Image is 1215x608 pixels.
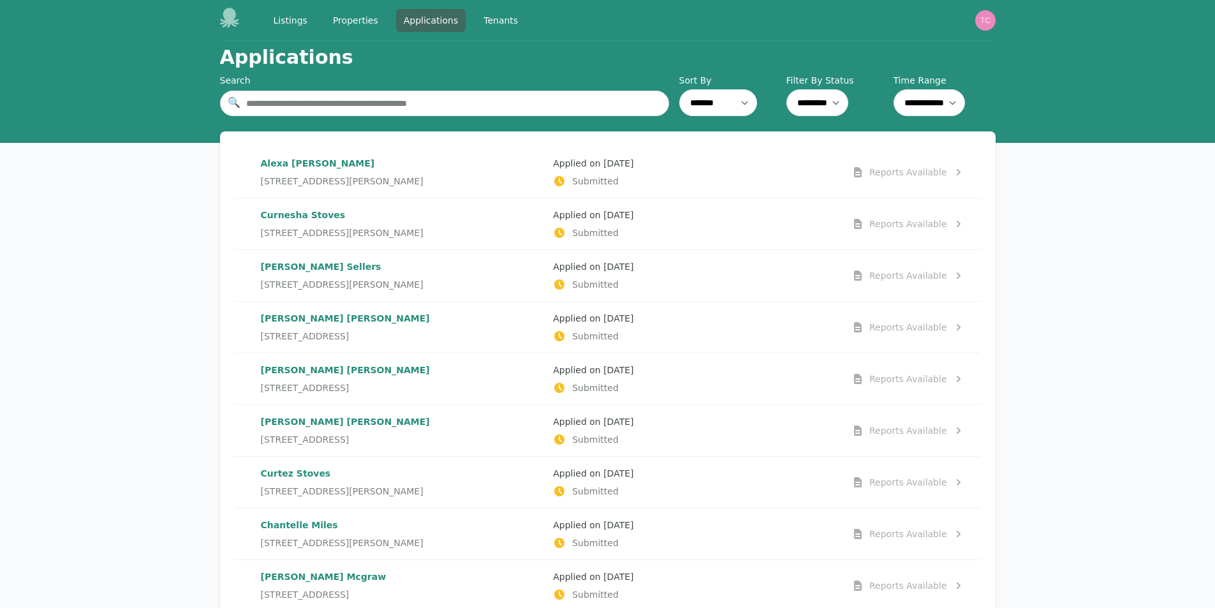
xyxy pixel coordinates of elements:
[235,508,980,560] a: Chantelle Miles[STREET_ADDRESS][PERSON_NAME]Applied on [DATE]SubmittedReports Available
[261,260,543,273] p: [PERSON_NAME] Sellers
[553,157,836,170] p: Applied on
[869,269,947,282] div: Reports Available
[553,278,836,291] p: Submitted
[553,485,836,498] p: Submitted
[869,166,947,179] div: Reports Available
[261,485,423,498] span: [STREET_ADDRESS][PERSON_NAME]
[869,373,947,385] div: Reports Available
[261,415,543,428] p: [PERSON_NAME] [PERSON_NAME]
[235,405,980,456] a: [PERSON_NAME] [PERSON_NAME][STREET_ADDRESS]Applied on [DATE]SubmittedReports Available
[553,433,836,446] p: Submitted
[603,468,633,478] time: [DATE]
[235,250,980,301] a: [PERSON_NAME] Sellers[STREET_ADDRESS][PERSON_NAME]Applied on [DATE]SubmittedReports Available
[553,537,836,549] p: Submitted
[603,417,633,427] time: [DATE]
[869,579,947,592] div: Reports Available
[553,382,836,394] p: Submitted
[553,588,836,601] p: Submitted
[266,9,315,32] a: Listings
[603,365,633,375] time: [DATE]
[235,353,980,404] a: [PERSON_NAME] [PERSON_NAME][STREET_ADDRESS]Applied on [DATE]SubmittedReports Available
[869,528,947,540] div: Reports Available
[261,537,423,549] span: [STREET_ADDRESS][PERSON_NAME]
[261,519,543,531] p: Chantelle Miles
[679,74,781,87] label: Sort By
[261,433,350,446] span: [STREET_ADDRESS]
[261,157,543,170] p: Alexa [PERSON_NAME]
[235,198,980,249] a: Curnesha Stoves[STREET_ADDRESS][PERSON_NAME]Applied on [DATE]SubmittedReports Available
[553,260,836,273] p: Applied on
[325,9,386,32] a: Properties
[261,570,543,583] p: [PERSON_NAME] Mcgraw
[396,9,466,32] a: Applications
[603,313,633,323] time: [DATE]
[261,364,543,376] p: [PERSON_NAME] [PERSON_NAME]
[261,175,423,188] span: [STREET_ADDRESS][PERSON_NAME]
[603,520,633,530] time: [DATE]
[869,218,947,230] div: Reports Available
[553,330,836,343] p: Submitted
[603,210,633,220] time: [DATE]
[553,226,836,239] p: Submitted
[476,9,526,32] a: Tenants
[220,74,669,87] div: Search
[553,209,836,221] p: Applied on
[894,74,996,87] label: Time Range
[261,588,350,601] span: [STREET_ADDRESS]
[553,467,836,480] p: Applied on
[869,321,947,334] div: Reports Available
[261,382,350,394] span: [STREET_ADDRESS]
[235,302,980,353] a: [PERSON_NAME] [PERSON_NAME][STREET_ADDRESS]Applied on [DATE]SubmittedReports Available
[869,476,947,489] div: Reports Available
[553,312,836,325] p: Applied on
[553,570,836,583] p: Applied on
[261,330,350,343] span: [STREET_ADDRESS]
[553,519,836,531] p: Applied on
[603,262,633,272] time: [DATE]
[261,209,543,221] p: Curnesha Stoves
[235,147,980,198] a: Alexa [PERSON_NAME][STREET_ADDRESS][PERSON_NAME]Applied on [DATE]SubmittedReports Available
[553,175,836,188] p: Submitted
[261,312,543,325] p: [PERSON_NAME] [PERSON_NAME]
[261,226,423,239] span: [STREET_ADDRESS][PERSON_NAME]
[261,278,423,291] span: [STREET_ADDRESS][PERSON_NAME]
[603,572,633,582] time: [DATE]
[869,424,947,437] div: Reports Available
[220,46,353,69] h1: Applications
[235,457,980,508] a: Curtez Stoves[STREET_ADDRESS][PERSON_NAME]Applied on [DATE]SubmittedReports Available
[553,415,836,428] p: Applied on
[603,158,633,168] time: [DATE]
[261,467,543,480] p: Curtez Stoves
[786,74,888,87] label: Filter By Status
[553,364,836,376] p: Applied on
